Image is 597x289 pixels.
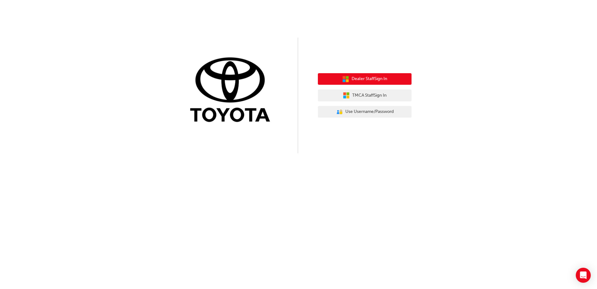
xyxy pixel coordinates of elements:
[345,108,394,115] span: Use Username/Password
[318,89,412,101] button: TMCA StaffSign In
[352,75,387,83] span: Dealer Staff Sign In
[318,106,412,118] button: Use Username/Password
[576,268,591,283] div: Open Intercom Messenger
[318,73,412,85] button: Dealer StaffSign In
[352,92,387,99] span: TMCA Staff Sign In
[185,56,279,125] img: Trak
